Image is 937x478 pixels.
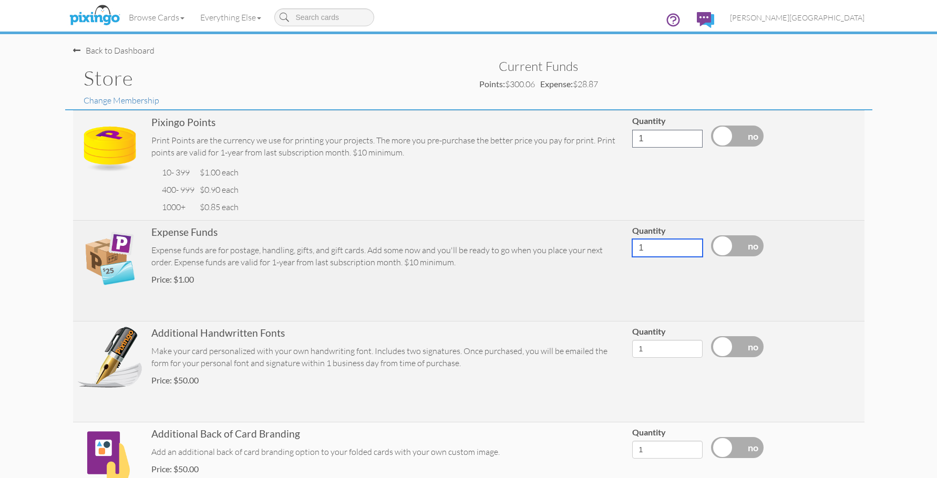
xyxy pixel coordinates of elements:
[151,326,624,340] div: Additional Handwritten Fonts
[632,427,666,439] label: Quantity
[159,199,197,216] td: 1000
[197,181,241,199] td: $0.90 each
[176,184,194,195] span: - 999
[84,95,159,106] a: Change Membership
[151,225,624,239] div: Expense Funds
[479,79,505,89] strong: Points:
[730,13,864,22] span: [PERSON_NAME][GEOGRAPHIC_DATA]
[151,274,194,284] strong: Price: $1.00
[73,34,864,57] nav-back: Dashboard
[151,115,624,129] div: Pixingo Points
[159,164,197,181] td: 10
[151,446,624,458] div: Add an additional back of card branding option to your folded cards with your own custom image.
[77,225,143,290] img: expense-icon.png
[181,202,186,212] span: +
[151,244,624,268] div: Expense funds are for postage, handling, gifts, and gift cards. Add some now and you'll be ready ...
[77,326,143,391] img: 20190710-225205-dfa457a8392e-original.png
[197,199,241,216] td: $0.85 each
[121,4,192,30] a: Browse Cards
[197,164,241,181] td: $1.00 each
[632,326,666,338] label: Quantity
[722,4,872,31] a: [PERSON_NAME][GEOGRAPHIC_DATA]
[151,375,199,385] strong: Price: $50.00
[151,345,624,369] div: Make your card personalized with your own handwriting font. Includes two signatures. Once purchas...
[540,79,573,89] strong: Expense:
[192,4,269,30] a: Everything Else
[84,67,461,89] h1: Store
[632,115,666,127] label: Quantity
[274,8,374,26] input: Search cards
[151,464,199,474] strong: Price: $50.00
[77,115,143,181] img: points-icon.png
[697,12,714,28] img: comments.svg
[482,59,595,73] h3: Current Funds
[151,134,624,159] div: Print Points are the currency we use for printing your projects. The more you pre-purchase the be...
[73,45,155,57] div: Back to Dashboard
[477,76,538,93] td: $300.06
[159,181,197,199] td: 400
[538,76,601,93] td: $28.87
[632,225,666,237] label: Quantity
[171,167,190,178] span: - 399
[151,427,624,441] div: Additional Back of Card Branding
[67,3,122,29] img: pixingo logo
